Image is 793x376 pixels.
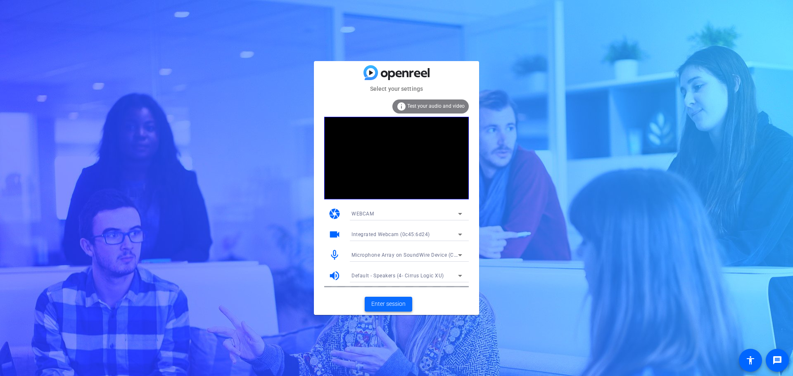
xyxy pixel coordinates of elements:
button: Enter session [365,297,412,312]
mat-icon: volume_up [328,270,341,282]
mat-icon: accessibility [746,355,755,365]
span: Enter session [371,300,406,308]
span: Microphone Array on SoundWire Device (Cirrus Logic XU) [351,251,489,258]
mat-icon: mic_none [328,249,341,261]
span: WEBCAM [351,211,374,217]
mat-icon: videocam [328,228,341,241]
span: Test your audio and video [407,103,465,109]
span: Integrated Webcam (0c45:6d24) [351,232,430,237]
mat-icon: info [396,102,406,111]
mat-icon: message [772,355,782,365]
mat-card-subtitle: Select your settings [314,84,479,93]
span: Default - Speakers (4- Cirrus Logic XU) [351,273,444,279]
img: blue-gradient.svg [363,65,430,80]
mat-icon: camera [328,208,341,220]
